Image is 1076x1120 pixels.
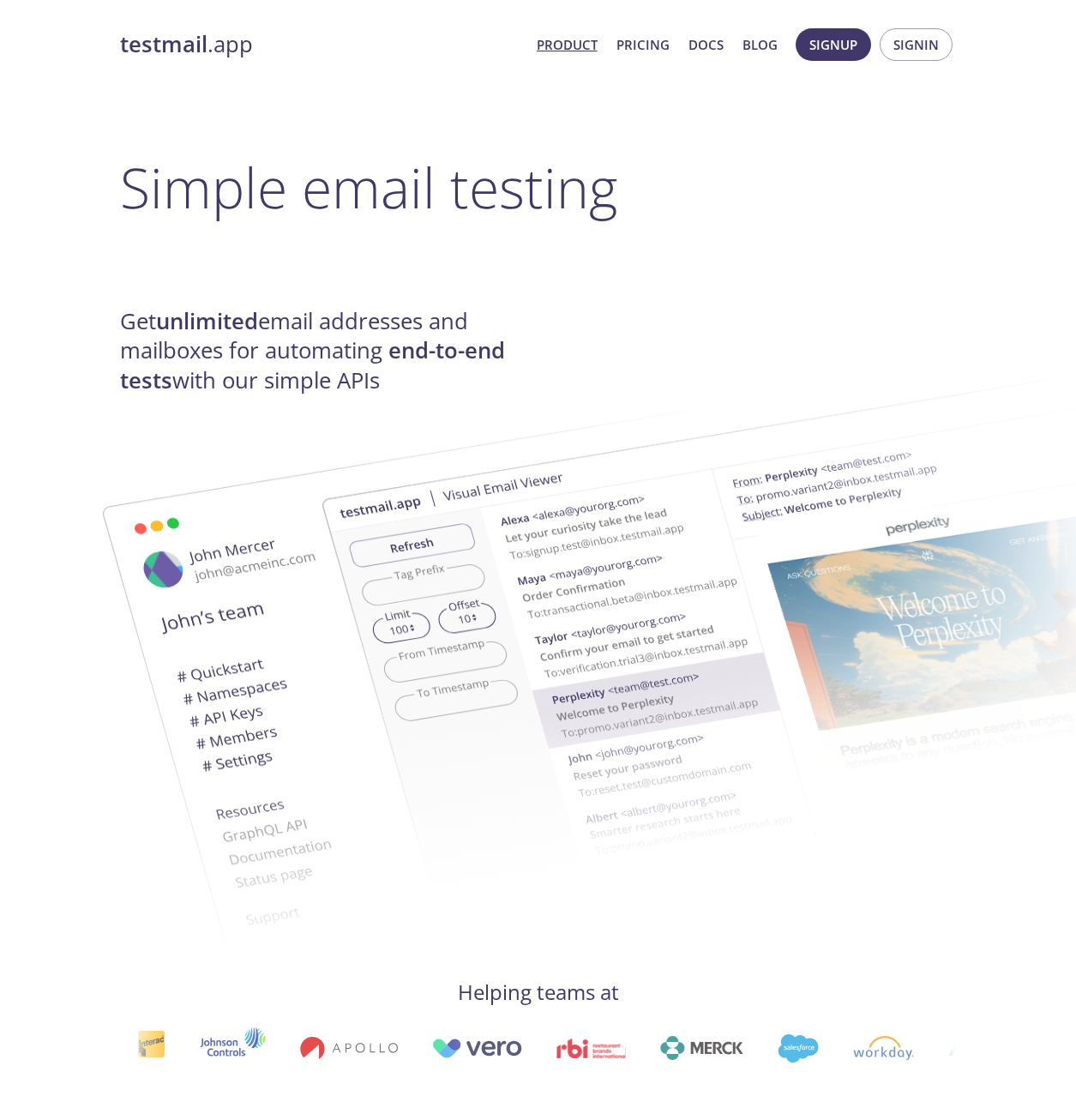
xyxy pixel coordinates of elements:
[846,1036,907,1060] img: workday
[293,1036,391,1060] img: apollo
[809,33,857,56] span: Signup
[120,30,523,59] a: testmail.app
[120,307,538,395] h4: Get email addresses and mailboxes for automating with our simple APIs
[742,33,778,56] a: Blog
[193,1027,259,1069] img: johnsoncontrols
[616,33,670,56] a: Pricing
[537,33,598,56] a: Product
[425,1039,516,1058] img: vero
[156,306,258,336] strong: unlimited
[120,978,957,1006] h4: Helping teams at
[550,1039,620,1058] img: rbi
[37,397,963,978] img: testmail-email-viewer
[120,29,207,59] strong: testmail
[893,33,939,56] span: Signin
[771,1034,812,1063] img: salesforce
[120,154,957,220] h1: Simple email testing
[880,28,953,61] button: Signin
[688,33,724,56] a: Docs
[653,1036,736,1060] img: merck
[796,28,871,61] button: Signup
[120,335,505,394] strong: end-to-end tests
